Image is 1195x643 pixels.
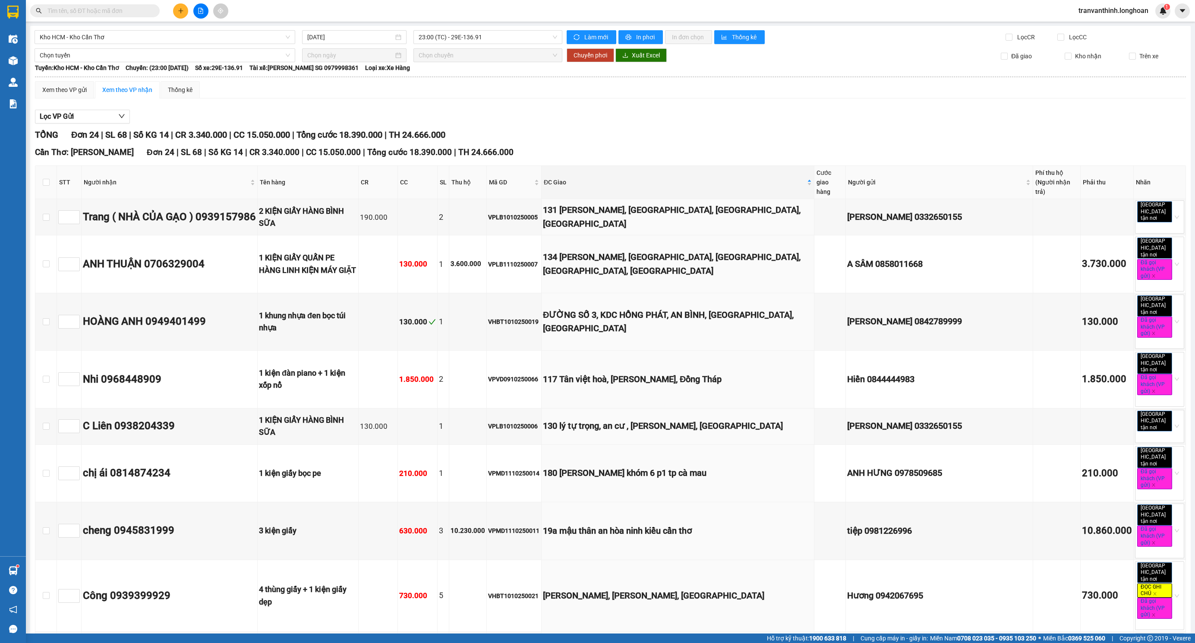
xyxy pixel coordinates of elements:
[233,130,290,140] span: CC 15.050.000
[385,130,387,140] span: |
[40,49,290,62] span: Chọn tuyến
[129,130,131,140] span: |
[16,565,19,567] sup: 1
[847,524,1031,538] div: tiệp 0981226996
[133,130,169,140] span: Số KG 14
[1175,3,1190,19] button: caret-down
[584,32,609,42] span: Làm mới
[544,177,805,187] span: ĐC Giao
[487,445,542,502] td: VPMD1110250014
[1151,274,1156,278] span: close
[204,147,206,157] span: |
[35,147,134,157] span: Cần Thơ: [PERSON_NAME]
[1137,526,1172,547] span: Đã gọi khách (VP gửi)
[618,30,663,44] button: printerIn phơi
[208,147,243,157] span: Số KG 14
[1082,257,1132,272] div: 3.730.000
[168,85,192,95] div: Thống kê
[35,64,119,71] b: Tuyến: Kho HCM - Kho Cần Thơ
[1137,562,1172,583] span: [GEOGRAPHIC_DATA] tận nơi
[543,250,813,278] div: 134 [PERSON_NAME], [GEOGRAPHIC_DATA], [GEOGRAPHIC_DATA], [GEOGRAPHIC_DATA], [GEOGRAPHIC_DATA]
[429,318,436,326] span: check
[9,35,18,44] img: warehouse-icon
[1158,519,1163,524] span: close
[213,3,228,19] button: aim
[399,590,436,602] div: 730.000
[847,589,1031,602] div: Hương 0942067695
[721,34,728,41] span: bar-chart
[847,210,1031,224] div: [PERSON_NAME] 0332650155
[439,420,448,432] div: 1
[853,633,854,643] span: |
[487,199,542,235] td: VPLB1010250005
[1137,295,1172,317] span: [GEOGRAPHIC_DATA] tận nơi
[1159,7,1167,15] img: icon-new-feature
[439,316,448,328] div: 1
[1137,259,1172,280] span: Đã gọi khách (VP gửi)
[1158,462,1163,466] span: close
[487,502,542,560] td: VPMD1110250011
[1082,588,1132,603] div: 730.000
[1068,635,1105,642] strong: 0369 525 060
[665,30,712,44] button: In đơn chọn
[543,203,813,231] div: 131 [PERSON_NAME], [GEOGRAPHIC_DATA], [GEOGRAPHIC_DATA], [GEOGRAPHIC_DATA]
[487,235,542,293] td: VPLB1110250007
[83,209,256,225] div: Trang ( NHÀ CỦA GẠO ) 0939157986
[1137,447,1172,468] span: [GEOGRAPHIC_DATA] tận nơi
[193,3,208,19] button: file-add
[1072,51,1105,61] span: Kho nhận
[438,166,449,199] th: SL
[296,130,382,140] span: Tổng cước 18.390.000
[419,49,557,62] span: Chọn chuyến
[307,51,394,60] input: Chọn ngày
[101,130,103,140] span: |
[1151,389,1156,393] span: close
[454,147,456,157] span: |
[636,32,656,42] span: In phơi
[1158,253,1163,257] span: close
[847,466,1031,480] div: ANH HƯNG 0978509685
[35,110,130,124] button: Lọc VP Gửi
[487,351,542,408] td: VPVD0910250066
[1158,216,1163,221] span: close
[847,373,1031,386] div: Hiền 0844444983
[83,418,256,434] div: C Liên 0938204339
[1153,592,1157,596] span: close
[360,212,396,223] div: 190.000
[175,130,227,140] span: CR 3.340.000
[1136,177,1183,187] div: Nhãn
[399,525,436,537] div: 630.000
[848,177,1024,187] span: Người gửi
[83,523,256,539] div: cheng 0945831999
[83,588,256,604] div: Công 0939399929
[439,467,448,479] div: 1
[9,56,18,65] img: warehouse-icon
[1158,368,1163,372] span: close
[1112,633,1113,643] span: |
[1151,331,1156,336] span: close
[488,374,540,384] div: VPVD0910250066
[451,259,485,269] div: 3.600.000
[40,111,74,122] span: Lọc VP Gửi
[178,8,184,14] span: plus
[258,166,359,199] th: Tên hàng
[1082,523,1132,538] div: 10.860.000
[229,130,231,140] span: |
[567,48,614,62] button: Chuyển phơi
[181,147,202,157] span: SL 68
[9,566,18,575] img: warehouse-icon
[1136,51,1162,61] span: Trên xe
[126,63,189,73] span: Chuyến: (23:00 [DATE])
[7,6,19,19] img: logo-vxr
[488,591,540,601] div: VHBT1010250021
[847,257,1031,271] div: A SÂM 0858011668
[1137,504,1172,526] span: [GEOGRAPHIC_DATA] tận nơi
[488,469,540,478] div: VPMD1110250014
[399,258,436,270] div: 130.000
[259,205,357,230] div: 2 KIỆN GIẤY HÀNG BÌNH SỮA
[449,166,487,199] th: Thu hộ
[1081,166,1134,199] th: Phải thu
[1147,635,1153,641] span: copyright
[1165,4,1168,10] span: 1
[105,130,127,140] span: SL 68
